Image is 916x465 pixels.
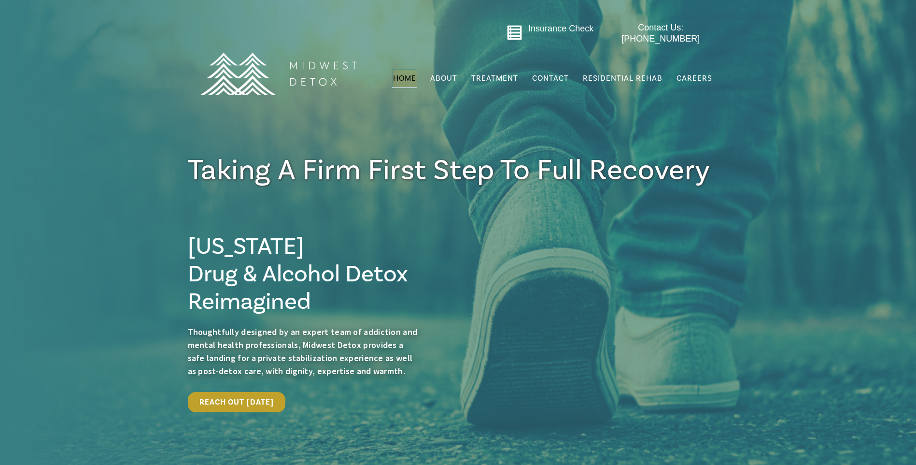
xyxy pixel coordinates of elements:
[528,24,593,33] a: Insurance Check
[621,23,700,44] span: Contact Us: [PHONE_NUMBER]
[188,326,418,377] span: Thoughtfully designed by an expert team of addiction and mental health professionals, Midwest Det...
[430,74,457,82] span: About
[188,152,711,189] span: Taking a firm First Step To full Recovery
[676,73,712,83] span: Careers
[582,69,663,87] a: Residential Rehab
[393,73,416,83] span: Home
[583,73,662,83] span: Residential Rehab
[507,25,522,44] a: Go to midwestdetox.com/message-form-page/
[531,69,570,87] a: Contact
[188,232,408,317] span: [US_STATE] Drug & Alcohol Detox Reimagined
[194,31,363,116] img: MD Logo Horitzontal white-01 (1) (1)
[603,22,719,45] a: Contact Us: [PHONE_NUMBER]
[532,74,569,82] span: Contact
[429,69,458,87] a: About
[471,74,518,82] span: Treatment
[188,392,286,412] a: Reach Out [DATE]
[199,397,274,407] span: Reach Out [DATE]
[392,69,417,87] a: Home
[676,69,713,87] a: Careers
[470,69,519,87] a: Treatment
